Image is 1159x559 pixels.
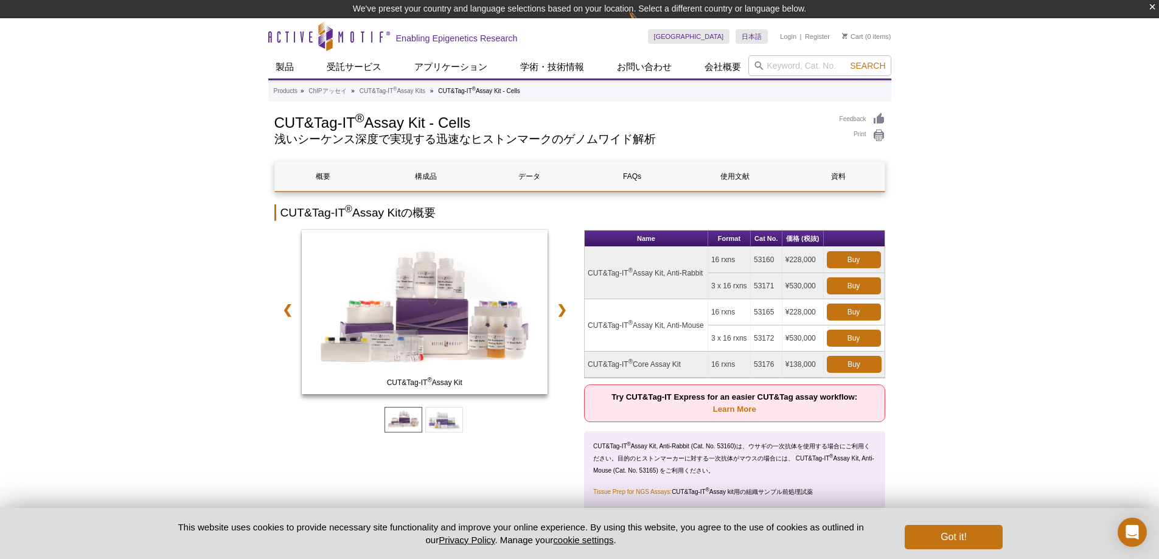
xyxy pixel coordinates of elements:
td: ¥530,000 [782,325,824,352]
a: ❯ [549,296,575,324]
td: 16 rxns [708,299,751,325]
a: Products [274,86,298,97]
sup: ® [627,441,631,447]
span: Search [850,61,885,71]
a: 概要 [275,162,372,191]
button: Got it! [905,525,1002,549]
a: Cart [842,32,863,41]
a: お問い合わせ [610,55,679,78]
th: Name [585,231,708,247]
sup: ® [345,204,352,214]
a: 会社概要 [697,55,748,78]
a: ChIPアッセイ [308,86,346,97]
a: 受託サービス [319,55,389,78]
a: Buy [827,330,881,347]
li: » [301,88,304,94]
sup: ® [628,319,633,326]
a: Feedback [840,113,885,126]
sup: ® [628,267,633,274]
a: 構成品 [378,162,475,191]
td: 3 x 16 rxns [708,325,751,352]
td: 53171 [751,273,782,299]
button: cookie settings [553,535,613,545]
a: Print [840,129,885,142]
td: CUT&Tag-IT Assay Kit, Anti-Mouse [585,299,708,352]
a: Register [805,32,830,41]
img: Change Here [628,9,661,38]
a: Login [780,32,796,41]
td: CUT&Tag-IT Core Assay Kit [585,352,708,378]
h1: CUT&Tag-IT Assay Kit - Cells [274,113,827,131]
a: 学術・技術情報 [513,55,591,78]
sup: ® [427,377,431,383]
p: CUT&Tag-IT Assay Kit, Anti-Rabbit (Cat. No. 53160)は、ウサギの一次抗体を使用する場合にご利用ください。目的のヒストンマーカーに対する一次抗体がマ... [593,440,876,477]
li: CUT&Tag-IT Assay Kit - Cells [438,88,520,94]
a: CUT&Tag-IT Assay Kit [302,230,548,398]
a: [GEOGRAPHIC_DATA] [648,29,730,44]
a: アプリケーション [407,55,495,78]
td: ¥228,000 [782,299,824,325]
td: CUT&Tag-IT Assay Kit, Anti-Rabbit [585,247,708,299]
a: Buy [827,277,881,294]
sup: ® [472,86,476,92]
sup: ® [706,487,709,493]
a: 使用文献 [687,162,784,191]
h2: 浅いシーケンス深度で実現する迅速なヒストンマークのゲノムワイド解析 [274,134,827,145]
a: ❮ [274,296,301,324]
td: 16 rxns [708,247,751,273]
td: 53172 [751,325,782,352]
a: 日本語 [736,29,768,44]
img: Your Cart [842,33,847,39]
td: 3 x 16 rxns [708,273,751,299]
a: データ [481,162,577,191]
li: » [351,88,355,94]
td: ¥530,000 [782,273,824,299]
th: 価格 (税抜) [782,231,824,247]
div: Open Intercom Messenger [1118,518,1147,547]
a: Tissue Prep for NGS Assays: [593,488,672,495]
li: (0 items) [842,29,891,44]
td: 53160 [751,247,782,273]
p: CUT&Tag-IT Assay kit用の組織サンプル前処理試薬 [593,486,876,498]
sup: ® [355,111,364,125]
strong: Try CUT&Tag-IT Express for an easier CUT&Tag assay workflow: [611,392,857,414]
li: » [430,88,434,94]
td: 53165 [751,299,782,325]
span: CUT&Tag-IT Assay Kit [304,377,545,389]
button: Search [846,60,889,71]
td: ¥228,000 [782,247,824,273]
a: FAQs [583,162,680,191]
h2: CUT&Tag-IT Assay Kitの概要 [274,204,885,221]
sup: ® [628,358,633,365]
a: CUT&Tag-IT®Assay Kits [360,86,425,97]
a: Learn More [713,404,756,414]
td: ¥138,000 [782,352,824,378]
th: Cat No. [751,231,782,247]
th: Format [708,231,751,247]
td: 53176 [751,352,782,378]
a: 資料 [790,162,886,191]
a: 製品 [268,55,301,78]
img: CUT&Tag-IT Assay Kit [302,230,548,394]
a: Privacy Policy [439,535,495,545]
input: Keyword, Cat. No. [748,55,891,76]
h2: Enabling Epigenetics Research [396,33,518,44]
li: | [800,29,802,44]
sup: ® [829,453,833,459]
sup: ® [393,86,397,92]
a: Buy [827,356,882,373]
p: This website uses cookies to provide necessary site functionality and improve your online experie... [157,521,885,546]
a: Buy [827,251,881,268]
a: Buy [827,304,881,321]
td: 16 rxns [708,352,751,378]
